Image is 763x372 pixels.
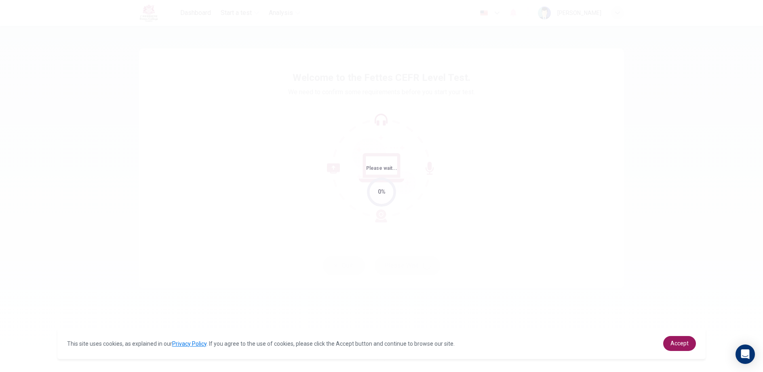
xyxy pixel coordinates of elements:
[378,187,386,197] div: 0%
[366,165,397,171] span: Please wait...
[57,328,706,359] div: cookieconsent
[67,340,455,347] span: This site uses cookies, as explained in our . If you agree to the use of cookies, please click th...
[172,340,207,347] a: Privacy Policy
[736,345,755,364] div: Open Intercom Messenger
[670,340,689,347] span: Accept
[663,336,696,351] a: dismiss cookie message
